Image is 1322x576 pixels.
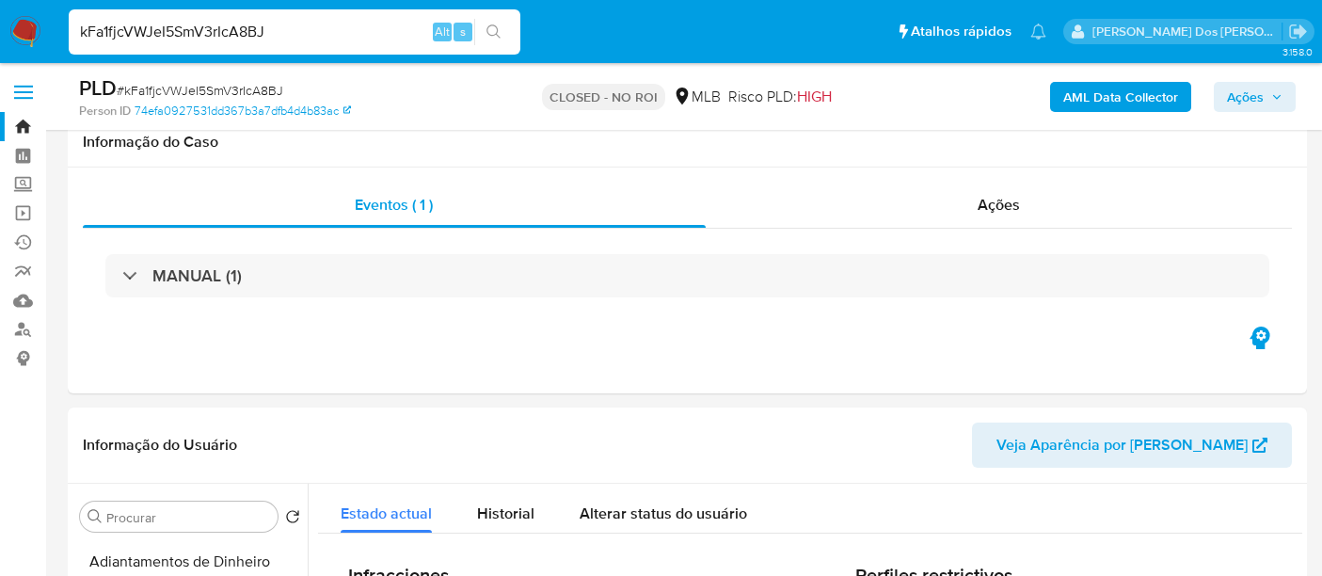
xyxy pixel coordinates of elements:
[1092,23,1282,40] p: renato.lopes@mercadopago.com.br
[435,23,450,40] span: Alt
[460,23,466,40] span: s
[474,19,513,45] button: search-icon
[542,84,665,110] p: CLOSED - NO ROI
[728,87,832,107] span: Risco PLD:
[285,509,300,530] button: Retornar ao pedido padrão
[135,103,351,120] a: 74efa0927531dd367b3a7dfb4d4b83ac
[106,509,270,526] input: Procurar
[978,194,1020,216] span: Ações
[1050,82,1191,112] button: AML Data Collector
[79,72,117,103] b: PLD
[79,103,131,120] b: Person ID
[105,254,1269,297] div: MANUAL (1)
[355,194,433,216] span: Eventos ( 1 )
[797,86,832,107] span: HIGH
[117,81,283,100] span: # kFa1fjcVWJeI5SmV3rIcA8BJ
[69,20,520,44] input: Pesquise usuários ou casos...
[1227,82,1264,112] span: Ações
[152,265,242,286] h3: MANUAL (1)
[83,133,1292,152] h1: Informação do Caso
[83,436,237,455] h1: Informação do Usuário
[1030,24,1046,40] a: Notificações
[1288,22,1308,41] a: Sair
[673,87,721,107] div: MLB
[996,423,1248,468] span: Veja Aparência por [PERSON_NAME]
[972,423,1292,468] button: Veja Aparência por [PERSON_NAME]
[1063,82,1178,112] b: AML Data Collector
[1214,82,1296,112] button: Ações
[911,22,1011,41] span: Atalhos rápidos
[88,509,103,524] button: Procurar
